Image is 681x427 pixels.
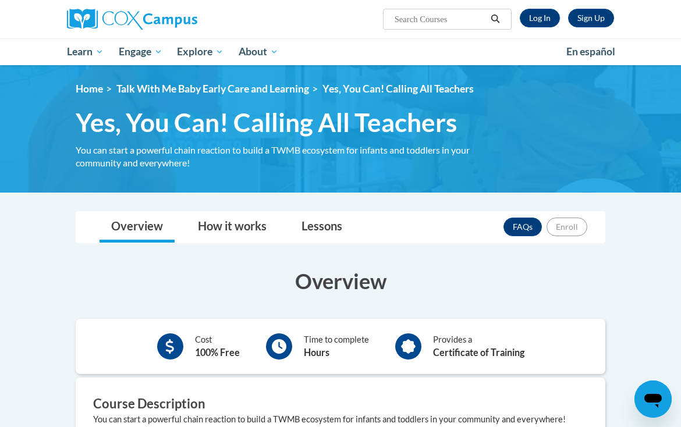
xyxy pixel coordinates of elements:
[634,380,672,418] iframe: Botón para iniciar la ventana de mensajería
[177,45,224,59] span: Explore
[239,45,278,59] span: About
[487,12,504,26] button: Search
[566,45,615,58] span: En español
[568,9,614,27] a: Register
[111,38,170,65] a: Engage
[304,333,369,360] div: Time to complete
[433,333,524,360] div: Provides a
[547,218,587,236] button: Enroll
[59,38,111,65] a: Learn
[322,83,474,95] span: Yes, You Can! Calling All Teachers
[290,212,354,243] a: Lessons
[195,333,240,360] div: Cost
[304,347,329,358] b: Hours
[67,9,237,30] a: Cox Campus
[76,83,103,95] a: Home
[76,266,605,296] h3: Overview
[503,218,542,236] a: FAQs
[67,9,197,30] img: Cox Campus
[93,395,588,413] h3: Course Description
[67,45,104,59] span: Learn
[100,212,175,243] a: Overview
[93,413,588,426] div: You can start a powerful chain reaction to build a TWMB ecosystem for infants and toddlers in you...
[58,38,623,65] div: Main menu
[116,83,309,95] a: Talk With Me Baby Early Care and Learning
[559,40,623,64] a: En español
[186,212,278,243] a: How it works
[433,347,524,358] b: Certificate of Training
[393,12,487,26] input: Search Courses
[195,347,240,358] b: 100% Free
[76,107,457,138] span: Yes, You Can! Calling All Teachers
[169,38,231,65] a: Explore
[119,45,162,59] span: Engage
[76,144,477,169] div: You can start a powerful chain reaction to build a TWMB ecosystem for infants and toddlers in you...
[231,38,286,65] a: About
[520,9,560,27] a: Log In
